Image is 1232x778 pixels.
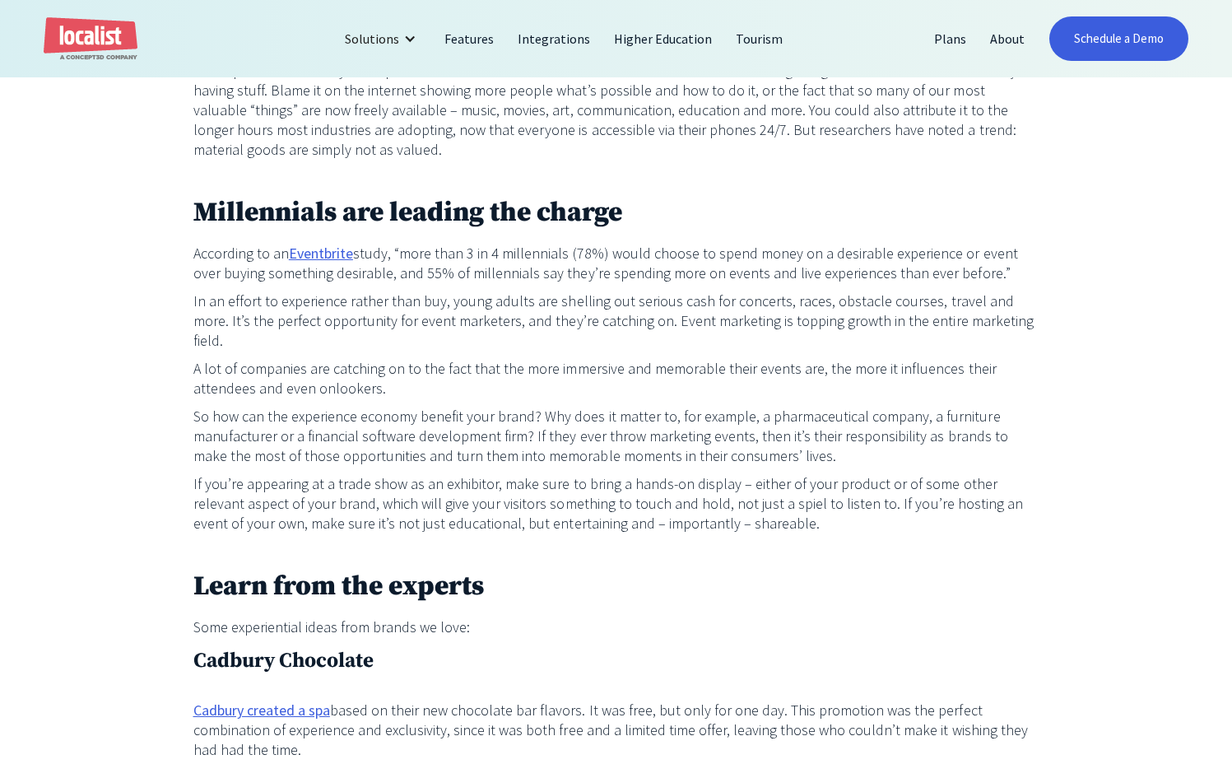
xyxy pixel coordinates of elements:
p: If you’re appearing at a trade show as an exhibitor, make sure to bring a hands-on display – eith... [193,474,1039,533]
a: Tourism [724,19,795,58]
a: Plans [923,19,979,58]
p: Some experiential ideas from brands we love: [193,617,1039,637]
h2: Learn from the experts [193,570,1039,605]
p: ‍ [193,168,1039,188]
p: The experience economy is the phenomenon that we’ve seen since the 1990s of consumers recognizing... [193,61,1039,160]
p: In an effort to experience rather than buy, young adults are shelling out serious cash for concer... [193,291,1039,351]
a: Cadbury created a spa [193,701,330,720]
a: Eventbrite [289,244,353,263]
div: Solutions [345,29,399,49]
p: ‍ [193,542,1039,561]
p: based on their new chocolate bar flavors. It was free, but only for one day. This promotion was t... [193,701,1039,760]
div: Solutions [332,19,432,58]
a: home [44,17,137,61]
p: So how can the experience economy benefit your brand? Why does it matter to, for example, a pharm... [193,407,1039,466]
h2: Millennials are leading the charge [193,196,1039,231]
h3: Cadbury Chocolate [193,645,1039,677]
p: According to an study, “more than 3 in 4 millennials (78%) would choose to spend money on a desir... [193,244,1039,283]
a: Higher Education [602,19,724,58]
a: About [979,19,1037,58]
a: Schedule a Demo [1049,16,1188,61]
a: Integrations [506,19,602,58]
a: Features [433,19,506,58]
p: A lot of companies are catching on to the fact that the more immersive and memorable their events... [193,359,1039,398]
